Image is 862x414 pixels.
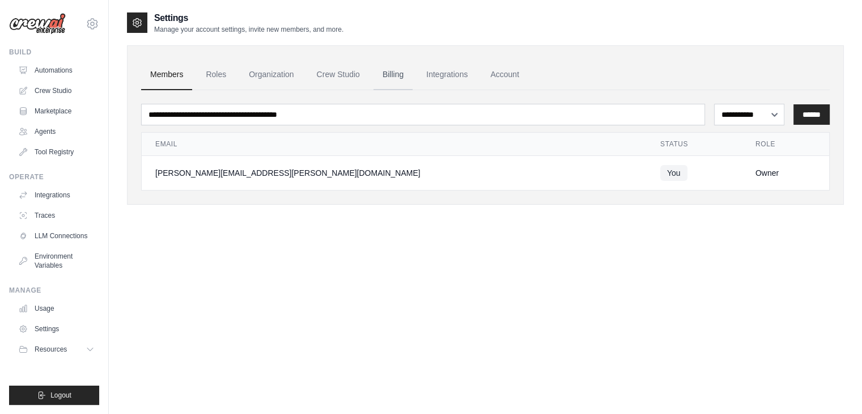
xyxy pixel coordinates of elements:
[14,186,99,204] a: Integrations
[9,172,99,181] div: Operate
[647,133,742,156] th: Status
[154,25,343,34] p: Manage your account settings, invite new members, and more.
[14,227,99,245] a: LLM Connections
[308,60,369,90] a: Crew Studio
[9,386,99,405] button: Logout
[14,102,99,120] a: Marketplace
[9,286,99,295] div: Manage
[14,61,99,79] a: Automations
[14,82,99,100] a: Crew Studio
[141,60,192,90] a: Members
[14,143,99,161] a: Tool Registry
[373,60,413,90] a: Billing
[14,247,99,274] a: Environment Variables
[50,391,71,400] span: Logout
[35,345,67,354] span: Resources
[9,48,99,57] div: Build
[240,60,303,90] a: Organization
[142,133,647,156] th: Email
[481,60,528,90] a: Account
[9,13,66,35] img: Logo
[742,133,829,156] th: Role
[14,122,99,141] a: Agents
[417,60,477,90] a: Integrations
[660,165,687,181] span: You
[14,340,99,358] button: Resources
[14,206,99,225] a: Traces
[14,320,99,338] a: Settings
[755,167,816,179] div: Owner
[14,299,99,318] a: Usage
[197,60,235,90] a: Roles
[154,11,343,25] h2: Settings
[155,167,633,179] div: [PERSON_NAME][EMAIL_ADDRESS][PERSON_NAME][DOMAIN_NAME]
